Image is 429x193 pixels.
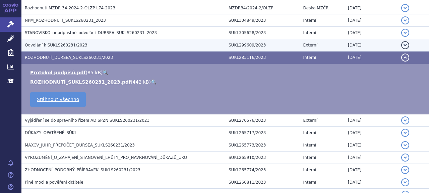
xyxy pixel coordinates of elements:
[401,41,409,49] button: detail
[151,79,157,85] a: 🔍
[25,30,157,35] span: STANOVISKO_nepřípustné_odvolání_DURSEA_SUKLS260231_2023
[30,79,422,85] li: ( )
[225,164,300,176] td: SUKL265774/2023
[25,130,77,135] span: DŮKAZY_OPATŘENÉ_SÚKL
[25,55,113,60] span: ROZHODNUTÍ_DURSEA_SUKLS260231/2023
[401,4,409,12] button: detail
[303,6,329,10] span: Deska MZČR
[345,39,398,52] td: [DATE]
[225,14,300,27] td: SUKL304849/2023
[103,70,108,75] a: 🔍
[401,16,409,24] button: detail
[30,70,86,75] a: Protokol podpisů.pdf
[225,127,300,139] td: SUKL265717/2023
[25,118,149,123] span: Vyjádření se do správního řízení AD SPZN SUKLS260231/2023
[30,79,131,85] a: ROZHODNUTÍ_SUKLS260231_2023.pdf
[25,43,87,47] span: Odvolání k SUKLS260231/2023
[225,139,300,152] td: SUKL265773/2023
[30,92,86,107] a: Stáhnout všechno
[25,168,140,172] span: ZHODNOCENÍ_PODOBNÝ_PŘÍPRAVEK_SUKLS260231/2023
[345,176,398,189] td: [DATE]
[303,118,317,123] span: Externí
[303,180,316,185] span: Interní
[225,152,300,164] td: SUKL265910/2023
[225,52,300,64] td: SUKL283116/2023
[401,54,409,62] button: detail
[345,2,398,14] td: [DATE]
[303,143,316,148] span: Interní
[401,129,409,137] button: detail
[30,69,422,76] li: ( )
[345,52,398,64] td: [DATE]
[25,6,115,10] span: Rozhodnutí MZDR 34-2024-2-OLZP L74-2023
[225,2,300,14] td: MZDR34/2024-2/OLZP
[25,180,83,185] span: Plné moci a pověření držitele
[133,79,149,85] span: 442 kB
[345,114,398,127] td: [DATE]
[303,43,317,47] span: Externí
[225,27,300,39] td: SUKL305628/2023
[401,29,409,37] button: detail
[401,141,409,149] button: detail
[303,30,316,35] span: Interní
[401,154,409,162] button: detail
[345,27,398,39] td: [DATE]
[303,130,316,135] span: Interní
[345,14,398,27] td: [DATE]
[25,143,135,148] span: MAXCV_JUHR_PŘEPOČET_DURSEA_SUKLS260231/2023
[225,114,300,127] td: SUKL270576/2023
[303,155,316,160] span: Interní
[25,155,187,160] span: VYROZUMĚNÍ_O_ZAHÁJENÍ_STANOVENÍ_LHŮTY_PRO_NAVRHOVÁNÍ_DŮKAZŮ_UKO
[401,166,409,174] button: detail
[345,139,398,152] td: [DATE]
[401,178,409,186] button: detail
[87,70,101,75] span: 85 kB
[345,127,398,139] td: [DATE]
[303,55,316,60] span: Interní
[303,168,316,172] span: Interní
[345,152,398,164] td: [DATE]
[225,39,300,52] td: SUKL299609/2023
[401,116,409,124] button: detail
[345,164,398,176] td: [DATE]
[225,176,300,189] td: SUKL260811/2023
[303,18,316,23] span: Interní
[25,18,106,23] span: NPM_ROZHODNUTÍ_SUKLS260231_2023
